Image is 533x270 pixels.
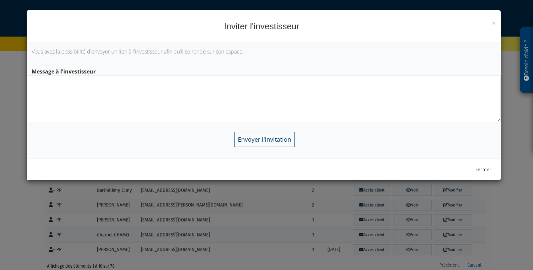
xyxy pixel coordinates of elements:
label: Message à l'investisseur [27,66,501,75]
p: Vous avez la possibilité d'envoyer un lien à l'investisseur afin qu'il se rende sur son espace. [32,48,496,56]
p: Besoin d'aide ? [523,30,530,90]
span: × [492,18,496,28]
input: Envoyer l'invitation [234,132,295,147]
button: Fermer [471,164,496,175]
h4: Inviter l'investisseur [32,20,496,33]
